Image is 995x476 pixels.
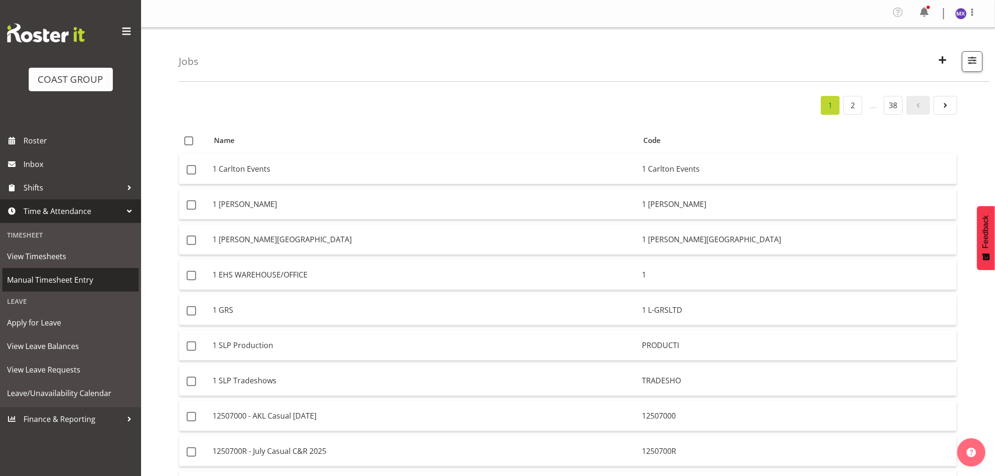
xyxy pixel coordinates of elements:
[2,225,139,245] div: Timesheet
[24,157,136,171] span: Inbox
[179,56,198,67] h4: Jobs
[2,311,139,334] a: Apply for Leave
[977,206,995,270] button: Feedback - Show survey
[638,436,957,467] td: 1250700R
[7,386,134,400] span: Leave/Unavailability Calendar
[38,72,103,87] div: COAST GROUP
[638,154,957,184] td: 1 Carlton Events
[209,295,638,325] td: 1 GRS
[24,134,136,148] span: Roster
[209,189,638,220] td: 1 [PERSON_NAME]
[638,189,957,220] td: 1 [PERSON_NAME]
[967,448,976,457] img: help-xxl-2.png
[209,154,638,184] td: 1 Carlton Events
[209,436,638,467] td: 1250700R - July Casual C&R 2025
[214,135,632,146] div: Name
[962,51,983,72] button: Filter Jobs
[24,412,122,426] span: Finance & Reporting
[2,358,139,381] a: View Leave Requests
[7,339,134,353] span: View Leave Balances
[209,330,638,361] td: 1 SLP Production
[7,249,134,263] span: View Timesheets
[2,245,139,268] a: View Timesheets
[209,260,638,290] td: 1 EHS WAREHOUSE/OFFICE
[638,224,957,255] td: 1 [PERSON_NAME][GEOGRAPHIC_DATA]
[638,401,957,431] td: 12507000
[24,204,122,218] span: Time & Attendance
[209,365,638,396] td: 1 SLP Tradeshows
[643,135,951,146] div: Code
[2,334,139,358] a: View Leave Balances
[7,24,85,42] img: Rosterit website logo
[24,181,122,195] span: Shifts
[7,273,134,287] span: Manual Timesheet Entry
[7,316,134,330] span: Apply for Leave
[956,8,967,19] img: michelle-xiang8229.jpg
[2,268,139,292] a: Manual Timesheet Entry
[209,401,638,431] td: 12507000 - AKL Casual [DATE]
[884,96,903,115] a: 38
[982,215,990,248] span: Feedback
[2,292,139,311] div: Leave
[638,295,957,325] td: 1 L-GRSLTD
[844,96,862,115] a: 2
[209,224,638,255] td: 1 [PERSON_NAME][GEOGRAPHIC_DATA]
[638,365,957,396] td: TRADESHO
[638,330,957,361] td: PRODUCTI
[638,260,957,290] td: 1
[2,381,139,405] a: Leave/Unavailability Calendar
[933,51,953,72] button: Create New Job
[7,363,134,377] span: View Leave Requests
